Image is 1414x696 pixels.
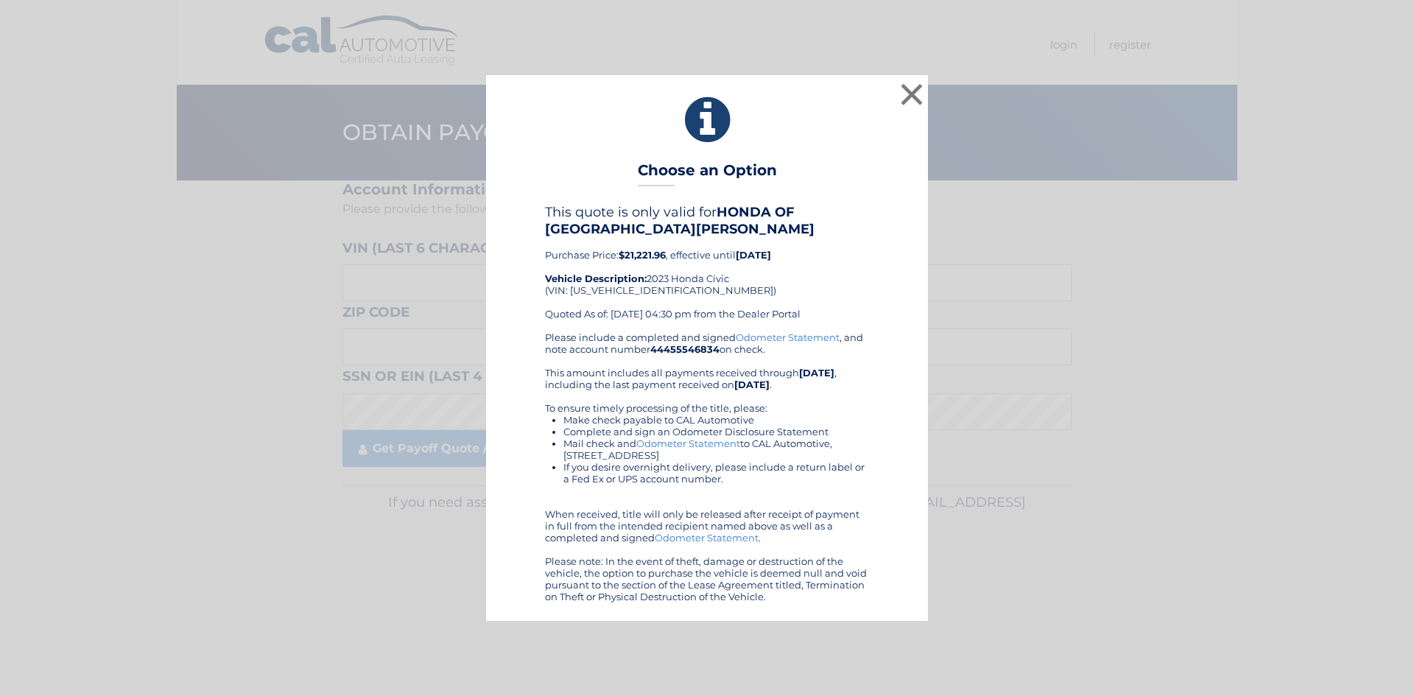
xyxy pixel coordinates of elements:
[636,437,740,449] a: Odometer Statement
[563,414,869,426] li: Make check payable to CAL Automotive
[638,161,777,187] h3: Choose an Option
[897,80,926,109] button: ×
[619,249,666,261] b: $21,221.96
[650,343,720,355] b: 44455546834
[545,204,869,236] h4: This quote is only valid for
[736,331,840,343] a: Odometer Statement
[799,367,834,379] b: [DATE]
[563,437,869,461] li: Mail check and to CAL Automotive, [STREET_ADDRESS]
[563,426,869,437] li: Complete and sign an Odometer Disclosure Statement
[545,273,647,284] strong: Vehicle Description:
[655,532,759,544] a: Odometer Statement
[734,379,770,390] b: [DATE]
[545,204,815,236] b: HONDA OF [GEOGRAPHIC_DATA][PERSON_NAME]
[545,204,869,331] div: Purchase Price: , effective until 2023 Honda Civic (VIN: [US_VEHICLE_IDENTIFICATION_NUMBER]) Quot...
[563,461,869,485] li: If you desire overnight delivery, please include a return label or a Fed Ex or UPS account number.
[545,331,869,602] div: Please include a completed and signed , and note account number on check. This amount includes al...
[736,249,771,261] b: [DATE]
